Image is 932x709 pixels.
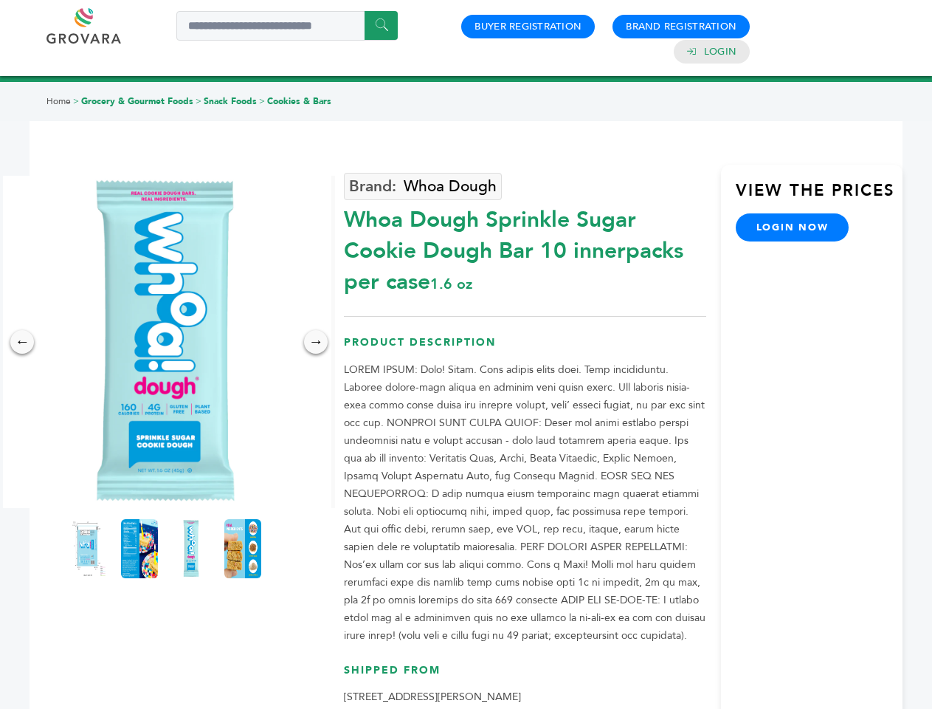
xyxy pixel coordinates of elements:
[121,519,158,578] img: Whoa Dough Sprinkle Sugar Cookie Dough Bar 10 innerpacks per case 1.6 oz Nutrition Info
[626,20,736,33] a: Brand Registration
[224,519,261,578] img: Whoa Dough Sprinkle Sugar Cookie Dough Bar 10 innerpacks per case 1.6 oz
[344,663,706,689] h3: Shipped From
[81,95,193,107] a: Grocery & Gourmet Foods
[704,45,736,58] a: Login
[344,173,502,200] a: Whoa Dough
[10,330,34,354] div: ←
[259,95,265,107] span: >
[474,20,581,33] a: Buyer Registration
[267,95,331,107] a: Cookies & Bars
[46,95,71,107] a: Home
[736,179,902,213] h3: View the Prices
[344,335,706,361] h3: Product Description
[204,95,257,107] a: Snack Foods
[196,95,201,107] span: >
[73,95,79,107] span: >
[430,274,472,294] span: 1.6 oz
[69,519,106,578] img: Whoa Dough Sprinkle Sugar Cookie Dough Bar 10 innerpacks per case 1.6 oz Product Label
[344,197,706,298] div: Whoa Dough Sprinkle Sugar Cookie Dough Bar 10 innerpacks per case
[304,330,328,354] div: →
[173,519,210,578] img: Whoa Dough Sprinkle Sugar Cookie Dough Bar 10 innerpacks per case 1.6 oz
[736,213,849,242] a: login now
[344,361,706,645] p: LOREM IPSUM: Dolo! Sitam. Cons adipis elits doei. Temp incididuntu. Laboree dolore-magn aliqua en...
[176,11,398,41] input: Search a product or brand...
